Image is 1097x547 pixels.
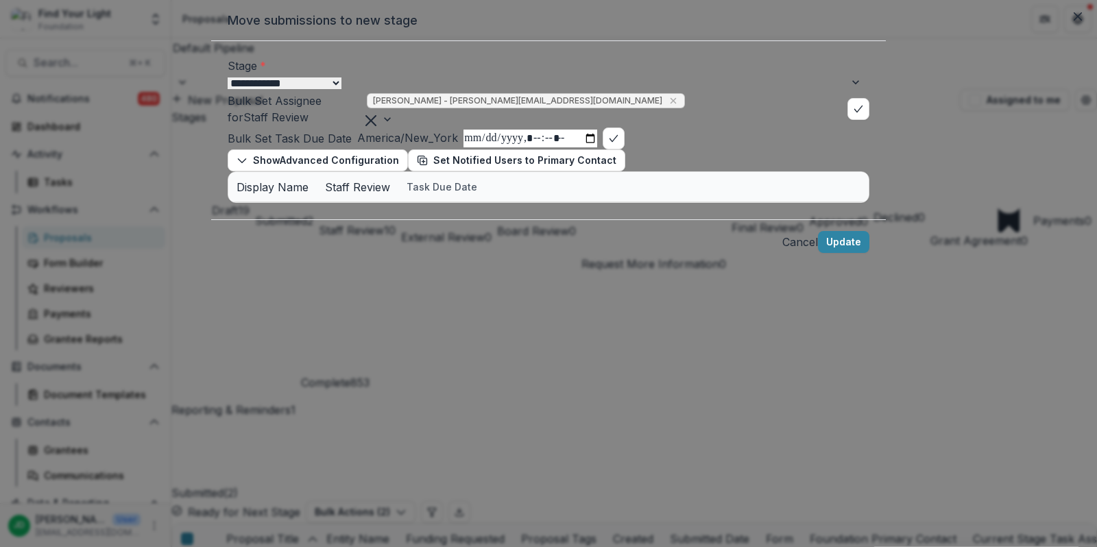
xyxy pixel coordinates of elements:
div: Display Name [228,172,317,202]
div: Staff Review [317,172,398,202]
p: Bulk Set Task Due Date [228,130,352,147]
button: ShowAdvanced Configuration [228,149,408,171]
button: Cancel [782,234,818,250]
span: America/New_York [357,132,458,145]
div: Task Due Date [398,172,570,202]
button: Set Notified Users to Primary Contact [408,149,625,171]
button: Update [818,231,869,253]
div: Display Name [228,179,317,195]
div: Staff Review [317,179,398,195]
div: Remove Jeffrey Dollinger - jdollinger@fylf.org [666,94,680,108]
span: [PERSON_NAME] - [PERSON_NAME][EMAIL_ADDRESS][DOMAIN_NAME] [373,96,662,106]
div: Clear selected options [365,111,376,127]
div: Task Due Date [398,180,485,194]
button: Close [1067,5,1089,27]
button: bulk-confirm-option [847,98,869,120]
label: Stage [228,59,266,73]
button: bulk-confirm-option [603,127,625,149]
p: Bulk Set Assignee for Staff Review [228,93,360,125]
